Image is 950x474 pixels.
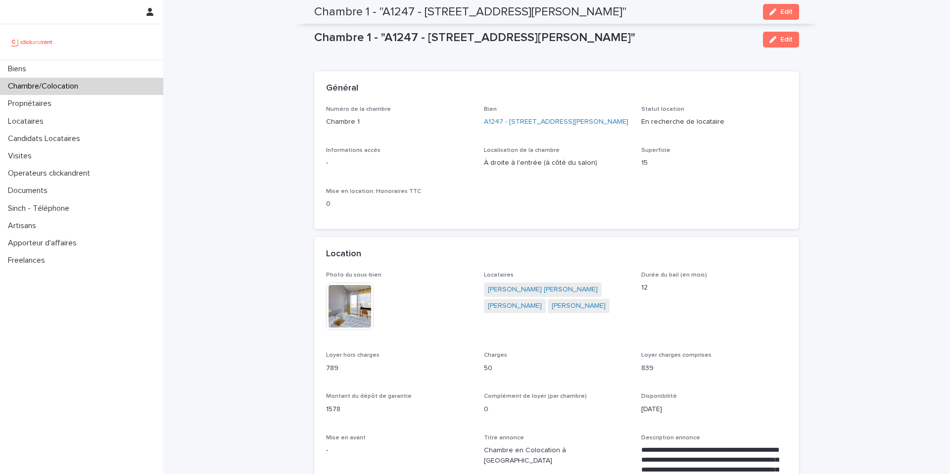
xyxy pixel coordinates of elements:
[326,106,391,112] span: Numéro de la chambre
[326,147,380,153] span: Informations accès
[326,158,472,168] p: -
[326,272,381,278] span: Photo du sous-bien
[641,435,700,441] span: Description annonce
[780,8,793,15] span: Edit
[641,352,712,358] span: Loyer charges comprises
[4,238,85,248] p: Apporteur d'affaires
[641,393,677,399] span: Disponibilité
[763,32,799,47] button: Edit
[326,189,421,194] span: Mise en location: Honoraires TTC
[4,134,88,143] p: Candidats Locataires
[763,4,799,20] button: Edit
[780,36,793,43] span: Edit
[641,117,787,127] p: En recherche de locataire
[326,363,472,374] p: 789
[4,169,98,178] p: Operateurs clickandrent
[488,301,542,311] a: [PERSON_NAME]
[484,272,514,278] span: Locataires
[4,64,34,74] p: Biens
[4,82,86,91] p: Chambre/Colocation
[552,301,606,311] a: [PERSON_NAME]
[4,221,44,231] p: Artisans
[641,404,787,415] p: [DATE]
[4,151,40,161] p: Visites
[641,147,670,153] span: Superficie
[314,5,626,19] h2: Chambre 1 - "A1247 - [STREET_ADDRESS][PERSON_NAME]"
[326,445,472,456] p: -
[326,404,472,415] p: 1578
[484,352,507,358] span: Charges
[484,363,630,374] p: 50
[484,158,630,168] p: À droite à l'entrée (à côté du salon)
[4,204,77,213] p: Sinch - Téléphone
[641,106,684,112] span: Statut location
[8,32,56,52] img: UCB0brd3T0yccxBKYDjQ
[484,106,497,112] span: Bien
[4,256,53,265] p: Freelances
[484,435,524,441] span: Titre annonce
[326,435,366,441] span: Mise en avant
[326,393,412,399] span: Montant du dépôt de garantie
[641,272,707,278] span: Durée du bail (en mois)
[484,445,630,466] p: Chambre en Colocation à [GEOGRAPHIC_DATA]
[326,199,472,209] p: 0
[641,283,787,293] p: 12
[488,284,598,295] a: [PERSON_NAME] [PERSON_NAME]
[484,393,587,399] span: Complément de loyer (par chambre)
[314,31,755,45] p: Chambre 1 - "A1247 - [STREET_ADDRESS][PERSON_NAME]"
[484,117,628,127] a: A1247 - [STREET_ADDRESS][PERSON_NAME]
[4,99,59,108] p: Propriétaires
[4,186,55,195] p: Documents
[484,404,630,415] p: 0
[326,352,380,358] span: Loyer hors charges
[326,83,358,94] h2: Général
[641,158,787,168] p: 15
[641,363,787,374] p: 839
[326,117,472,127] p: Chambre 1
[484,147,560,153] span: Localisation de la chambre
[4,117,51,126] p: Locataires
[326,249,361,260] h2: Location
